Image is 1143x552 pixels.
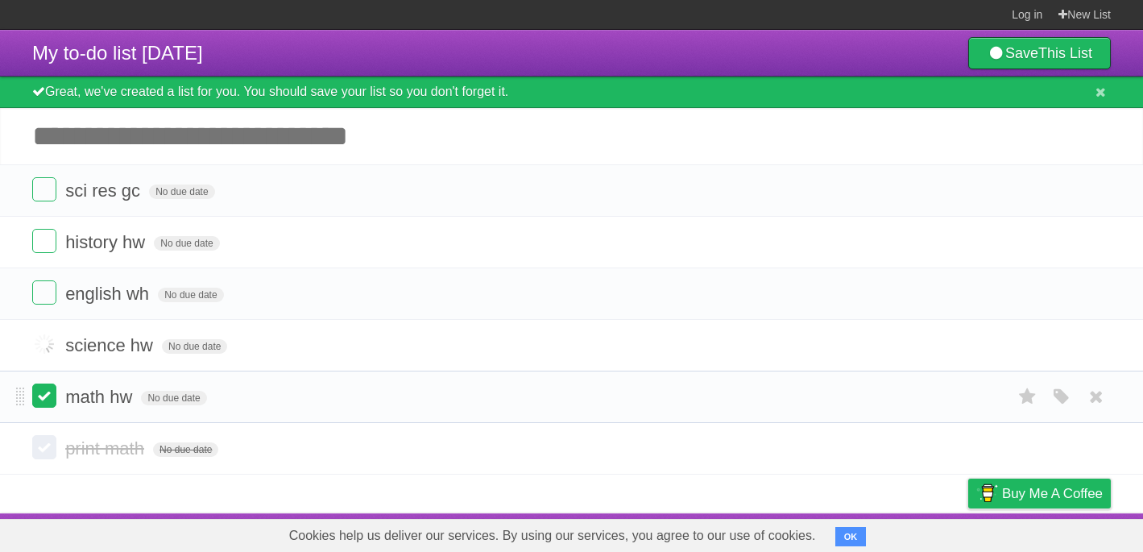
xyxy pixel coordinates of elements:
[141,391,206,405] span: No due date
[1002,479,1103,508] span: Buy me a coffee
[892,517,928,548] a: Terms
[32,332,56,356] label: Done
[835,527,867,546] button: OK
[976,479,998,507] img: Buy me a coffee
[32,177,56,201] label: Done
[32,384,56,408] label: Done
[1038,45,1092,61] b: This List
[65,335,157,355] span: science hw
[754,517,788,548] a: About
[32,229,56,253] label: Done
[162,339,227,354] span: No due date
[1009,517,1111,548] a: Suggest a feature
[149,185,214,199] span: No due date
[65,181,144,201] span: sci res gc
[32,42,203,64] span: My to-do list [DATE]
[32,280,56,305] label: Done
[65,284,153,304] span: english wh
[65,232,149,252] span: history hw
[65,387,136,407] span: math hw
[32,435,56,459] label: Done
[968,37,1111,69] a: SaveThis List
[154,236,219,251] span: No due date
[273,520,832,552] span: Cookies help us deliver our services. By using our services, you agree to our use of cookies.
[968,479,1111,508] a: Buy me a coffee
[65,438,148,459] span: print math
[947,517,989,548] a: Privacy
[807,517,872,548] a: Developers
[153,442,218,457] span: No due date
[158,288,223,302] span: No due date
[1013,384,1043,410] label: Star task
